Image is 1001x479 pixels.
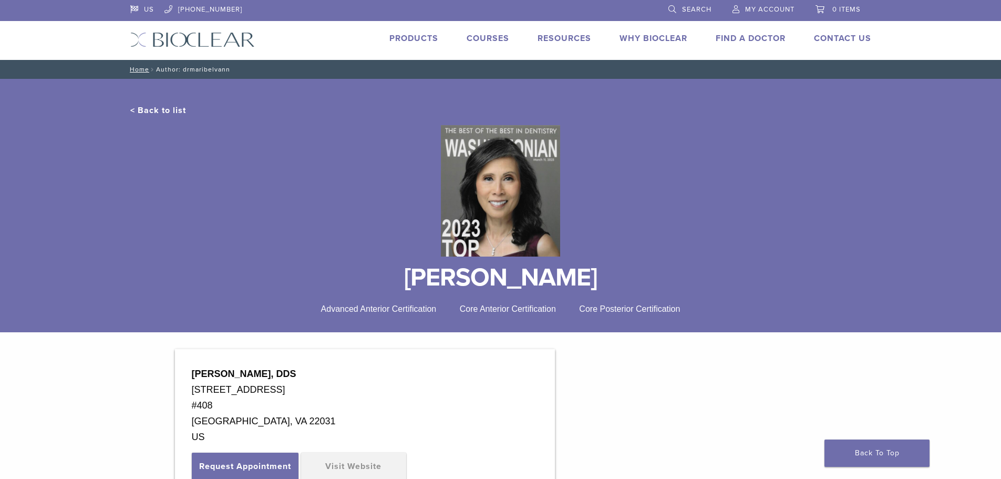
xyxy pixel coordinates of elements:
[467,33,509,44] a: Courses
[460,304,556,313] span: Core Anterior Certification
[441,125,560,257] img: Bioclear
[538,33,591,44] a: Resources
[192,398,538,413] div: #408
[321,304,437,313] span: Advanced Anterior Certification
[130,105,186,116] a: < Back to list
[682,5,711,14] span: Search
[832,5,861,14] span: 0 items
[824,440,930,467] a: Back To Top
[814,33,871,44] a: Contact Us
[716,33,786,44] a: Find A Doctor
[579,304,680,313] span: Core Posterior Certification
[130,265,871,290] h1: [PERSON_NAME]
[620,33,687,44] a: Why Bioclear
[122,60,879,79] nav: Author: drmaribelvann
[192,382,538,398] div: [STREET_ADDRESS]
[130,32,255,47] img: Bioclear
[745,5,794,14] span: My Account
[192,413,538,445] div: [GEOGRAPHIC_DATA], VA 22031 US
[389,33,438,44] a: Products
[192,369,296,379] strong: [PERSON_NAME], DDS
[127,66,149,73] a: Home
[149,67,156,72] span: /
